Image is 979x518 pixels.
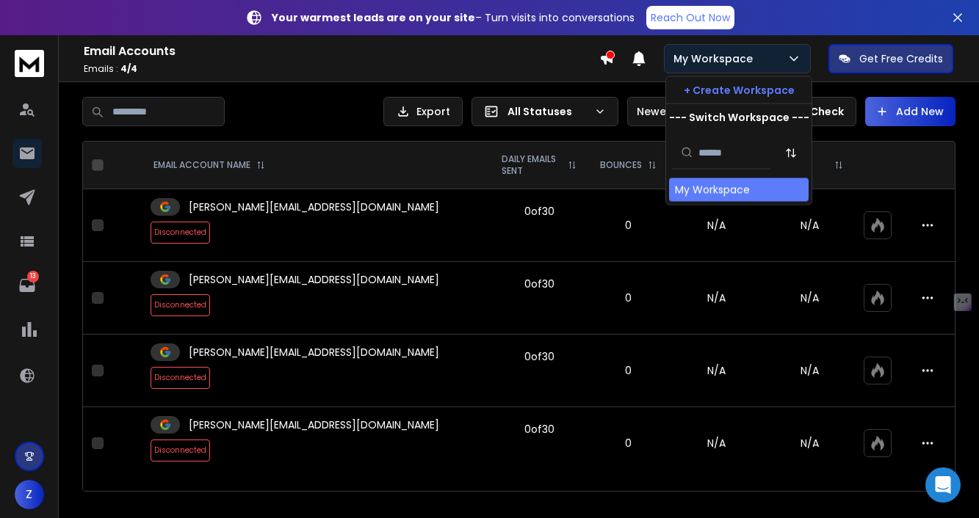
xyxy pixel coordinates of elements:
div: Open Intercom Messenger [925,467,961,503]
button: Z [15,480,44,509]
p: [PERSON_NAME][EMAIL_ADDRESS][DOMAIN_NAME] [189,272,439,287]
p: 0 [597,218,660,233]
p: [PERSON_NAME][EMAIL_ADDRESS][DOMAIN_NAME] [189,345,439,360]
strong: Your warmest leads are on your site [272,10,475,25]
p: [PERSON_NAME][EMAIL_ADDRESS][DOMAIN_NAME] [189,417,439,432]
div: 0 of 30 [524,349,554,364]
div: 0 of 30 [524,422,554,437]
p: N/A [773,291,846,305]
button: Add New [865,97,955,126]
div: My Workspace [675,183,750,197]
p: 13 [27,271,39,282]
p: My Workspace [673,51,759,66]
p: [PERSON_NAME][EMAIL_ADDRESS][DOMAIN_NAME] [189,200,439,214]
span: Disconnected [151,222,210,244]
p: 0 [597,291,660,305]
p: Emails : [84,63,599,75]
div: EMAIL ACCOUNT NAME [153,159,265,171]
span: Disconnected [151,294,210,316]
td: N/A [668,335,765,407]
p: 0 [597,363,660,378]
td: N/A [668,262,765,335]
div: 0 of 30 [524,277,554,291]
p: N/A [773,218,846,233]
a: 13 [12,271,42,300]
p: --- Switch Workspace --- [669,110,809,125]
p: N/A [773,363,846,378]
p: Reach Out Now [651,10,730,25]
p: All Statuses [507,104,588,119]
button: Sort by Sort A-Z [776,138,806,167]
span: 4 / 4 [120,62,137,75]
button: Newest [627,97,723,126]
span: Disconnected [151,439,210,462]
img: logo [15,50,44,77]
a: Reach Out Now [646,6,734,29]
p: Get Free Credits [859,51,943,66]
button: + Create Workspace [666,77,812,103]
button: Export [383,97,463,126]
p: + Create Workspace [684,83,795,98]
span: Disconnected [151,367,210,389]
td: N/A [668,189,765,262]
button: Get Free Credits [828,44,953,73]
h1: Email Accounts [84,43,599,60]
p: 0 [597,436,660,450]
p: – Turn visits into conversations [272,10,635,25]
p: N/A [773,436,846,450]
div: 0 of 30 [524,204,554,219]
td: N/A [668,407,765,480]
p: DAILY EMAILS SENT [502,153,562,177]
p: BOUNCES [600,159,642,171]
